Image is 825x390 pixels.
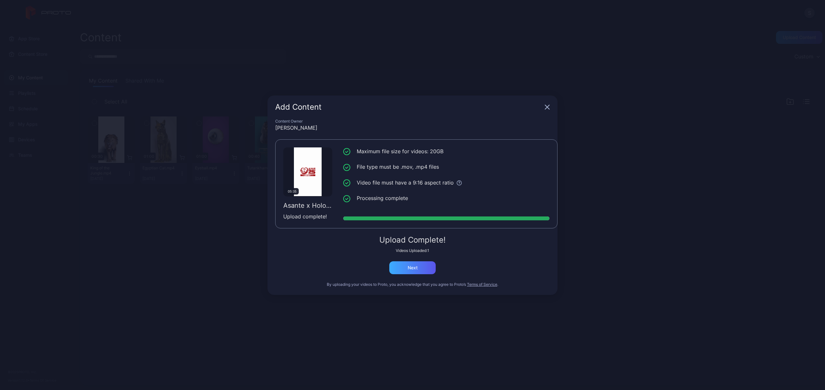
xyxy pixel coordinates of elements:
[343,163,549,171] li: File type must be .mov, .mp4 files
[343,179,549,187] li: Video file must have a 9:16 aspect ratio
[408,265,418,270] div: Next
[283,202,332,209] div: Asante x Hologram.mp4
[275,119,550,124] div: Content Owner
[343,147,549,155] li: Maximum file size for videos: 20GB
[275,282,550,287] div: By uploading your videos to Proto, you acknowledge that you agree to Proto’s .
[389,261,436,274] button: Next
[275,236,550,244] div: Upload Complete!
[343,194,549,202] li: Processing complete
[275,124,550,132] div: [PERSON_NAME]
[283,213,332,220] div: Upload complete!
[275,103,542,111] div: Add Content
[275,248,550,253] div: Videos Uploaded: 1
[285,188,299,195] div: 05:35
[467,282,497,287] button: Terms of Service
